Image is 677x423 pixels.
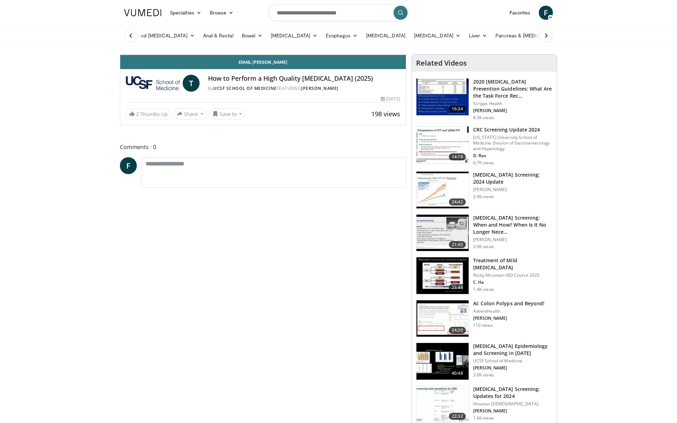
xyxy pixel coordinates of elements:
[473,372,494,378] p: 3.0K views
[136,111,139,117] span: 2
[416,59,467,67] h4: Related Videos
[416,386,553,423] a: 22:32 [MEDICAL_DATA] Screening: Updates for 2024 Houston [DEMOGRAPHIC_DATA] [PERSON_NAME] 1.6K views
[174,108,207,119] button: Share
[301,85,338,91] a: [PERSON_NAME]
[449,153,466,160] span: 14:18
[505,6,535,20] a: Favorites
[465,29,491,43] a: Liver
[473,386,553,400] h3: [MEDICAL_DATA] Screening: Updates for 2024
[473,244,494,250] p: 3.9K views
[449,370,466,377] span: 40:48
[473,135,553,152] p: [US_STATE] University School of Medicine Division of Gastroenterology and Hepatology
[473,401,553,407] p: Houston [DEMOGRAPHIC_DATA]
[208,75,400,82] h4: How to Perform a High Quality [MEDICAL_DATA] (2025)
[449,284,466,291] span: 23:44
[473,315,545,321] p: [PERSON_NAME]
[120,29,199,43] a: Advanced [MEDICAL_DATA]
[473,194,494,200] p: 2.9K views
[416,171,553,209] a: 24:42 [MEDICAL_DATA] Screening: 2024 Update [PERSON_NAME] 2.9K views
[416,172,469,208] img: ac114b1b-ca58-43de-a309-898d644626b7.150x105_q85_crop-smart_upscale.jpg
[416,300,553,337] a: 24:20 AI: Colon Polyps and Beyond! AdventHealth [PERSON_NAME] 110 views
[208,85,400,92] div: By FEATURING
[473,126,553,133] h3: CRC Screening Update 2024
[473,78,553,99] h3: 2020 [MEDICAL_DATA] Prevention Guidelines: What Are the Task Force Rec…
[473,171,553,185] h3: [MEDICAL_DATA] Screening: 2024 Update
[473,101,553,106] p: Scripps Health
[416,78,553,121] a: 16:34 2020 [MEDICAL_DATA] Prevention Guidelines: What Are the Task Force Rec… Scripps Health [PER...
[473,257,553,271] h3: Treatment of Mild [MEDICAL_DATA]
[473,365,553,371] p: [PERSON_NAME]
[120,55,406,69] a: Email [PERSON_NAME]
[268,4,409,21] input: Search topics, interventions
[449,413,466,420] span: 22:32
[416,215,469,251] img: 77cb6b5f-a603-4fe4-a4bb-7ebc24ae7176.150x105_q85_crop-smart_upscale.jpg
[491,29,574,43] a: Pancreas & [MEDICAL_DATA]
[124,9,161,16] img: VuMedi Logo
[416,343,553,380] a: 40:48 [MEDICAL_DATA] Epidemiology and Screening in [DATE] UCSF School of Medicine [PERSON_NAME] 3...
[473,280,553,285] p: C. Ha
[416,343,469,380] img: d3fc78f8-41f1-4380-9dfb-a9771e77df97.150x105_q85_crop-smart_upscale.jpg
[473,408,553,414] p: [PERSON_NAME]
[416,257,469,294] img: fdda5ea2-c176-4726-9fa9-76914898d0e2.150x105_q85_crop-smart_upscale.jpg
[473,358,553,364] p: UCSF School of Medicine
[416,214,553,252] a: 21:40 [MEDICAL_DATA] Screening: When and How? When Is It No Longer Nece… [PERSON_NAME] 3.9K views
[126,109,171,119] a: 2 Thumbs Up
[449,241,466,248] span: 21:40
[322,29,362,43] a: Esophagus
[473,308,545,314] p: AdventHealth
[410,29,465,43] a: [MEDICAL_DATA]
[416,127,469,163] img: 91500494-a7c6-4302-a3df-6280f031e251.150x105_q85_crop-smart_upscale.jpg
[120,157,137,174] a: F
[473,108,553,114] p: [PERSON_NAME]
[473,115,494,121] p: 8.5K views
[473,343,553,357] h3: [MEDICAL_DATA] Epidemiology and Screening in [DATE]
[371,110,400,118] span: 198 views
[473,237,553,243] p: [PERSON_NAME]
[449,327,466,334] span: 24:20
[473,300,545,307] h3: AI: Colon Polyps and Beyond!
[120,142,406,152] span: Comments 0
[416,126,553,166] a: 14:18 CRC Screening Update 2024 [US_STATE] University School of Medicine Division of Gastroentero...
[206,6,238,20] a: Browse
[166,6,206,20] a: Specialties
[209,108,245,119] button: Save to
[473,415,494,421] p: 1.6K views
[126,75,180,92] img: UCSF School of Medicine
[416,79,469,115] img: 1ac37fbe-7b52-4c81-8c6c-a0dd688d0102.150x105_q85_crop-smart_upscale.jpg
[449,198,466,206] span: 24:42
[473,160,494,166] p: 6.7K views
[238,29,267,43] a: Bowel
[381,96,400,102] div: [DATE]
[449,105,466,112] span: 16:34
[473,272,553,278] p: Rocky Mountain IBD Course 2025
[539,6,553,20] a: F
[416,300,469,337] img: 6b65cc3c-0541-42d9-bf05-fa44c6694175.150x105_q85_crop-smart_upscale.jpg
[473,214,553,235] h3: [MEDICAL_DATA] Screening: When and How? When Is It No Longer Nece…
[267,29,322,43] a: [MEDICAL_DATA]
[199,29,238,43] a: Anal & Rectal
[183,75,200,92] a: T
[473,287,494,292] p: 1.4K views
[473,153,553,159] p: D. Rex
[473,323,493,328] p: 110 views
[473,187,553,192] p: [PERSON_NAME]
[416,257,553,294] a: 23:44 Treatment of Mild [MEDICAL_DATA] Rocky Mountain IBD Course 2025 C. Ha 1.4K views
[213,85,277,91] a: UCSF School of Medicine
[416,386,469,423] img: 8b14240b-5492-4ec7-92f6-cb43bad3e8ce.150x105_q85_crop-smart_upscale.jpg
[362,29,410,43] a: [MEDICAL_DATA]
